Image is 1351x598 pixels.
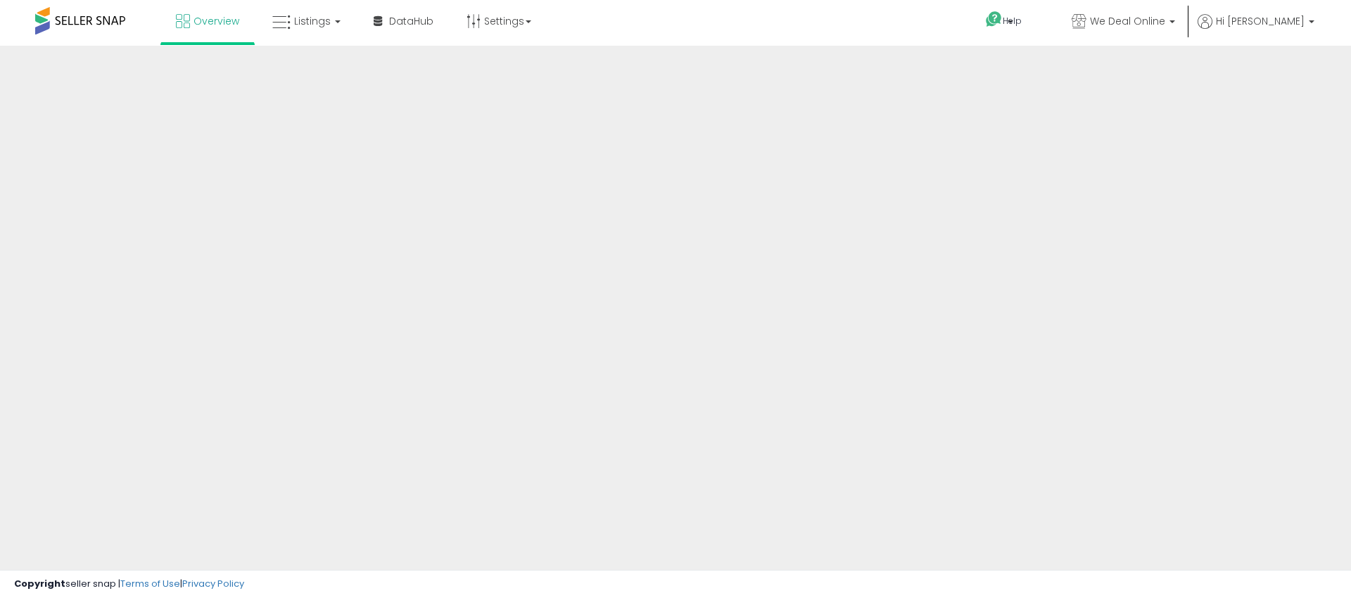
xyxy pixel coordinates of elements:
[985,11,1003,28] i: Get Help
[1090,14,1165,28] span: We Deal Online
[1198,14,1314,42] a: Hi [PERSON_NAME]
[182,577,244,590] a: Privacy Policy
[1216,14,1305,28] span: Hi [PERSON_NAME]
[14,577,65,590] strong: Copyright
[194,14,239,28] span: Overview
[294,14,331,28] span: Listings
[1003,15,1022,27] span: Help
[389,14,433,28] span: DataHub
[120,577,180,590] a: Terms of Use
[14,578,244,591] div: seller snap | |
